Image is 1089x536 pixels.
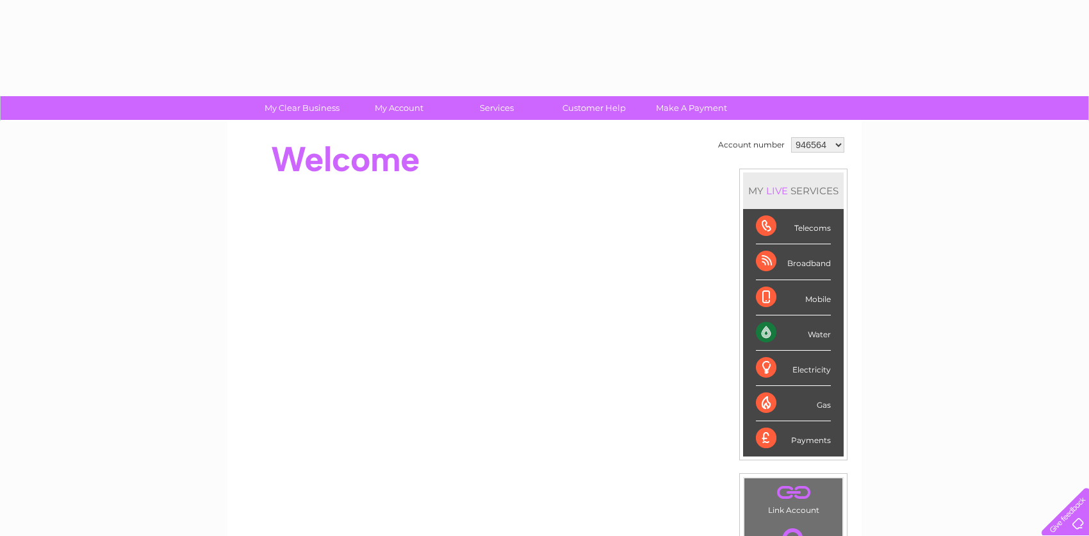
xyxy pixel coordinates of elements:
[756,244,831,280] div: Broadband
[743,172,844,209] div: MY SERVICES
[249,96,355,120] a: My Clear Business
[347,96,452,120] a: My Account
[756,421,831,456] div: Payments
[748,482,839,504] a: .
[715,134,788,156] td: Account number
[756,315,831,351] div: Water
[756,280,831,315] div: Mobile
[756,209,831,244] div: Telecoms
[444,96,550,120] a: Services
[744,478,843,518] td: Link Account
[756,351,831,386] div: Electricity
[639,96,744,120] a: Make A Payment
[541,96,647,120] a: Customer Help
[764,185,790,197] div: LIVE
[756,386,831,421] div: Gas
